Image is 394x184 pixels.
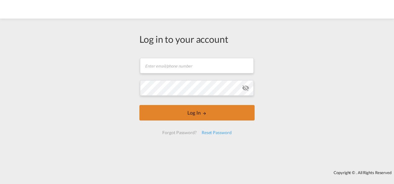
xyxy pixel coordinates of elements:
[199,127,234,138] div: Reset Password
[160,127,199,138] div: Forgot Password?
[242,84,249,92] md-icon: icon-eye-off
[139,33,255,46] div: Log in to your account
[140,58,254,73] input: Enter email/phone number
[139,105,255,120] button: LOGIN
